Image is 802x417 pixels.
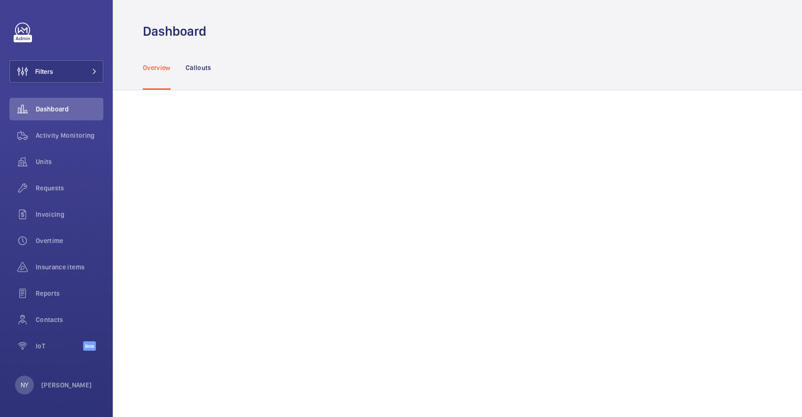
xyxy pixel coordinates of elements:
[143,63,171,72] p: Overview
[36,289,103,298] span: Reports
[36,131,103,140] span: Activity Monitoring
[36,341,83,351] span: IoT
[9,60,103,83] button: Filters
[41,380,92,390] p: [PERSON_NAME]
[21,380,28,390] p: NY
[35,67,53,76] span: Filters
[36,183,103,193] span: Requests
[36,104,103,114] span: Dashboard
[186,63,211,72] p: Callouts
[36,315,103,324] span: Contacts
[36,157,103,166] span: Units
[36,236,103,245] span: Overtime
[36,262,103,272] span: Insurance items
[143,23,212,40] h1: Dashboard
[83,341,96,351] span: Beta
[36,210,103,219] span: Invoicing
